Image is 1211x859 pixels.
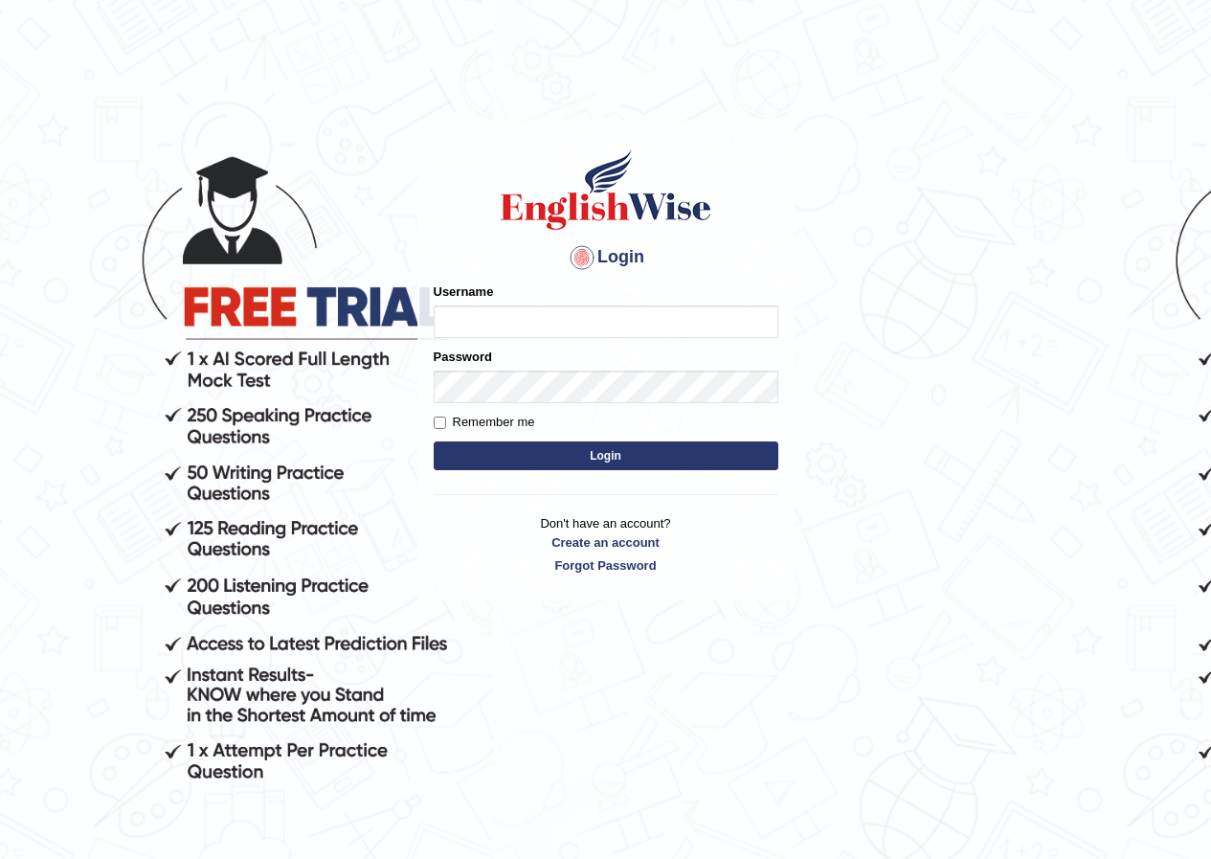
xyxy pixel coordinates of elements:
[434,348,492,366] label: Password
[434,283,494,301] label: Username
[434,533,778,552] a: Create an account
[434,556,778,575] a: Forgot Password
[434,441,778,470] button: Login
[434,417,446,429] input: Remember me
[434,514,778,574] p: Don't have an account?
[434,413,535,432] label: Remember me
[497,147,715,233] img: Logo of English Wise sign in for intelligent practice with AI
[434,242,778,273] h4: Login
